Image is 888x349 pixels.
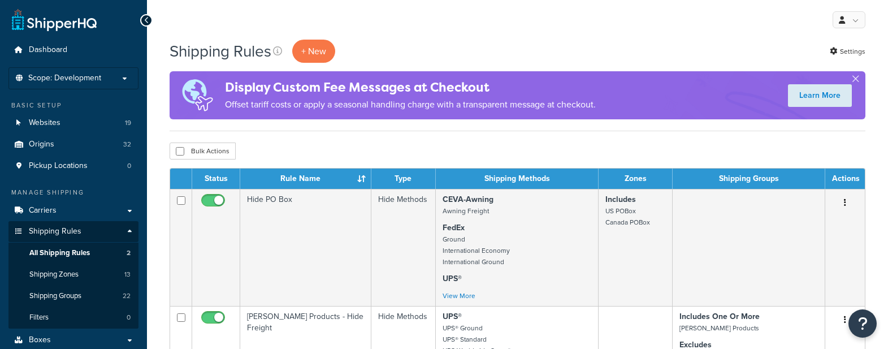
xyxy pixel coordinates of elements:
[225,97,596,113] p: Offset tariff costs or apply a seasonal handling charge with a transparent message at checkout.
[127,248,131,258] span: 2
[29,118,60,128] span: Websites
[8,40,138,61] a: Dashboard
[123,291,131,301] span: 22
[371,189,436,306] td: Hide Methods
[8,188,138,197] div: Manage Shipping
[8,307,138,328] li: Filters
[788,84,852,107] a: Learn More
[8,113,138,133] a: Websites 19
[8,101,138,110] div: Basic Setup
[29,248,90,258] span: All Shipping Rules
[848,309,877,338] button: Open Resource Center
[29,291,81,301] span: Shipping Groups
[240,189,371,306] td: Hide PO Box
[8,243,138,264] a: All Shipping Rules 2
[8,221,138,242] a: Shipping Rules
[292,40,335,63] p: + New
[443,234,510,267] small: Ground International Economy International Ground
[170,71,225,119] img: duties-banner-06bc72dcb5fe05cb3f9472aba00be2ae8eb53ab6f0d8bb03d382ba314ac3c341.png
[825,169,865,189] th: Actions
[8,286,138,307] a: Shipping Groups 22
[8,156,138,176] a: Pickup Locations 0
[170,143,236,160] button: Bulk Actions
[830,44,865,59] a: Settings
[28,74,101,83] span: Scope: Development
[8,264,138,285] a: Shipping Zones 13
[443,291,475,301] a: View More
[8,113,138,133] li: Websites
[605,193,636,205] strong: Includes
[443,222,465,234] strong: FedEx
[8,156,138,176] li: Pickup Locations
[127,313,131,322] span: 0
[12,8,97,31] a: ShipperHQ Home
[443,273,462,285] strong: UPS®
[127,161,131,171] span: 0
[371,169,436,189] th: Type
[29,313,49,322] span: Filters
[8,200,138,221] a: Carriers
[679,311,760,322] strong: Includes One Or More
[679,323,759,333] small: [PERSON_NAME] Products
[29,270,79,279] span: Shipping Zones
[8,307,138,328] a: Filters 0
[673,169,825,189] th: Shipping Groups
[436,169,599,189] th: Shipping Methods
[8,221,138,329] li: Shipping Rules
[443,206,489,216] small: Awning Freight
[125,118,131,128] span: 19
[443,193,493,205] strong: CEVA-Awning
[124,270,131,279] span: 13
[240,169,371,189] th: Rule Name : activate to sort column ascending
[170,40,271,62] h1: Shipping Rules
[29,161,88,171] span: Pickup Locations
[225,78,596,97] h4: Display Custom Fee Messages at Checkout
[29,45,67,55] span: Dashboard
[192,169,240,189] th: Status
[8,264,138,285] li: Shipping Zones
[8,134,138,155] li: Origins
[123,140,131,149] span: 32
[8,243,138,264] li: All Shipping Rules
[29,140,54,149] span: Origins
[605,206,650,227] small: US POBox Canada POBox
[29,335,51,345] span: Boxes
[8,286,138,307] li: Shipping Groups
[29,206,57,216] span: Carriers
[8,134,138,155] a: Origins 32
[443,311,462,322] strong: UPS®
[599,169,673,189] th: Zones
[29,227,81,236] span: Shipping Rules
